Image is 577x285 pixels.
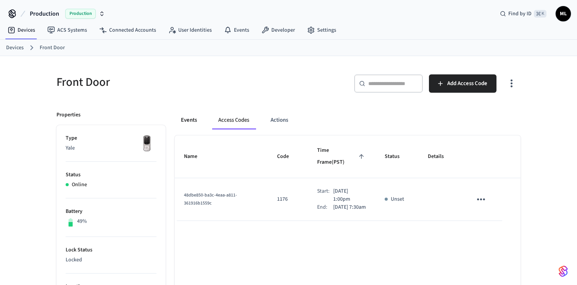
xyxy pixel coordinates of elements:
[66,134,156,142] p: Type
[385,151,409,163] span: Status
[175,135,521,221] table: sticky table
[2,23,41,37] a: Devices
[264,111,294,129] button: Actions
[494,7,553,21] div: Find by ID⌘ K
[93,23,162,37] a: Connected Accounts
[429,74,496,93] button: Add Access Code
[301,23,342,37] a: Settings
[212,111,255,129] button: Access Codes
[66,208,156,216] p: Battery
[162,23,218,37] a: User Identities
[40,44,65,52] a: Front Door
[184,151,207,163] span: Name
[255,23,301,37] a: Developer
[77,217,87,225] p: 49%
[428,151,454,163] span: Details
[447,79,487,89] span: Add Access Code
[277,195,299,203] p: 1176
[556,6,571,21] button: ML
[534,10,546,18] span: ⌘ K
[317,145,366,169] span: Time Frame(PST)
[175,111,203,129] button: Events
[559,265,568,277] img: SeamLogoGradient.69752ec5.svg
[66,256,156,264] p: Locked
[184,192,237,206] span: 48dbe850-ba3c-4eaa-a811-361916b1559c
[137,134,156,153] img: Yale Assure Touchscreen Wifi Smart Lock, Satin Nickel, Front
[65,9,96,19] span: Production
[66,144,156,152] p: Yale
[333,203,366,211] p: [DATE] 7:30am
[72,181,87,189] p: Online
[317,203,333,211] div: End:
[175,111,521,129] div: ant example
[66,246,156,254] p: Lock Status
[41,23,93,37] a: ACS Systems
[333,187,366,203] p: [DATE] 1:00pm
[56,111,81,119] p: Properties
[66,171,156,179] p: Status
[6,44,24,52] a: Devices
[30,9,59,18] span: Production
[56,74,284,90] h5: Front Door
[391,195,404,203] p: Unset
[556,7,570,21] span: ML
[277,151,299,163] span: Code
[218,23,255,37] a: Events
[508,10,532,18] span: Find by ID
[317,187,333,203] div: Start:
